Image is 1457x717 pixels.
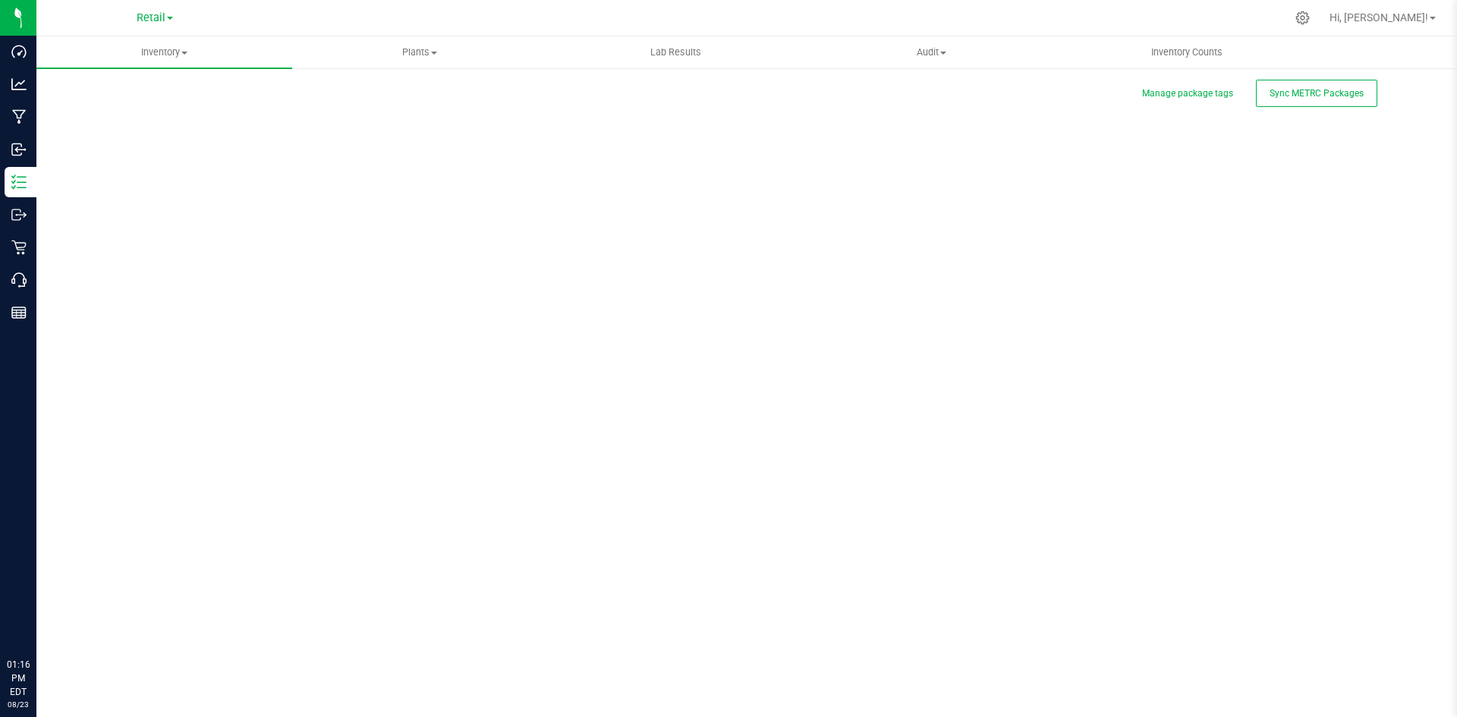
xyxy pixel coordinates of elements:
[1293,11,1312,25] div: Manage settings
[11,240,27,255] inline-svg: Retail
[1142,87,1233,100] button: Manage package tags
[11,142,27,157] inline-svg: Inbound
[137,11,165,24] span: Retail
[1270,88,1364,99] span: Sync METRC Packages
[292,36,548,68] a: Plants
[1256,80,1377,107] button: Sync METRC Packages
[7,658,30,699] p: 01:16 PM EDT
[11,207,27,222] inline-svg: Outbound
[11,175,27,190] inline-svg: Inventory
[11,44,27,59] inline-svg: Dashboard
[11,77,27,92] inline-svg: Analytics
[15,596,61,641] iframe: Resource center
[630,46,722,59] span: Lab Results
[548,36,804,68] a: Lab Results
[1059,36,1315,68] a: Inventory Counts
[11,272,27,288] inline-svg: Call Center
[11,109,27,124] inline-svg: Manufacturing
[7,699,30,710] p: 08/23
[36,46,292,59] span: Inventory
[36,36,292,68] a: Inventory
[1330,11,1428,24] span: Hi, [PERSON_NAME]!
[1131,46,1243,59] span: Inventory Counts
[293,46,547,59] span: Plants
[804,46,1059,59] span: Audit
[804,36,1059,68] a: Audit
[11,305,27,320] inline-svg: Reports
